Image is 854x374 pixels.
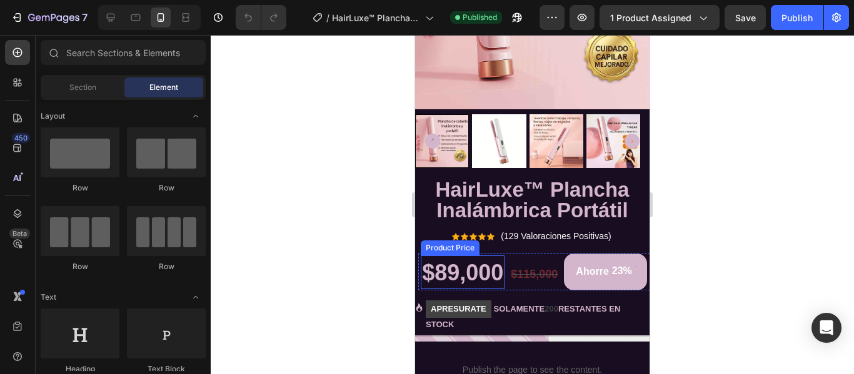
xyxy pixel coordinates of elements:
[41,111,65,122] span: Layout
[236,5,286,30] div: Undo/Redo
[610,11,691,24] span: 1 product assigned
[127,182,206,194] div: Row
[725,5,766,30] button: Save
[463,12,497,23] span: Published
[41,182,119,194] div: Row
[771,5,823,30] button: Publish
[41,40,206,65] input: Search Sections & Elements
[41,261,119,272] div: Row
[186,287,206,307] span: Toggle open
[326,11,329,24] span: /
[9,229,30,239] div: Beta
[5,5,93,30] button: 7
[69,82,96,93] span: Section
[82,10,88,25] p: 7
[186,106,206,126] span: Toggle open
[735,12,756,23] span: Save
[415,35,650,374] iframe: Design area
[600,5,720,30] button: 1 product assigned
[127,261,206,272] div: Row
[149,82,178,93] span: Element
[12,133,30,143] div: 450
[332,11,420,24] span: HairLuxe™ Plancha Inalámbrica Portátil
[41,292,56,303] span: Text
[811,313,841,343] div: Open Intercom Messenger
[6,328,228,342] p: Publish the page to see the content.
[781,11,813,24] div: Publish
